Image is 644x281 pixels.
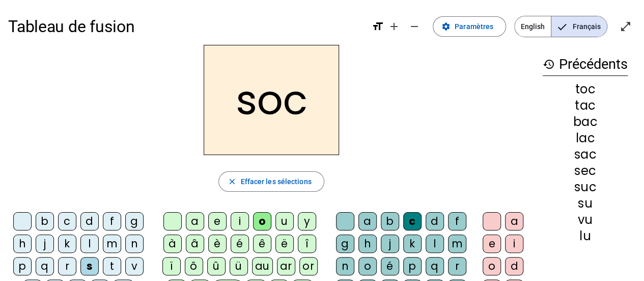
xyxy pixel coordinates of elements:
[186,212,204,231] div: a
[8,10,363,43] h1: Tableau de fusion
[13,235,32,253] div: h
[404,16,425,37] button: Diminuer la taille de la police
[204,45,339,155] h2: soc
[543,214,628,226] div: vu
[336,235,354,253] div: g
[615,16,636,37] button: Entrer en plein écran
[551,16,607,37] span: Français
[298,235,316,253] div: î
[448,257,466,275] div: r
[426,235,444,253] div: l
[543,181,628,193] div: suc
[227,177,236,186] mat-icon: close
[231,235,249,253] div: é
[403,235,422,253] div: k
[514,16,607,37] mat-button-toggle-group: Language selection
[543,83,628,95] div: toc
[543,132,628,144] div: lac
[80,235,99,253] div: l
[275,235,294,253] div: ë
[125,235,144,253] div: n
[230,257,248,275] div: ü
[426,257,444,275] div: q
[408,20,421,33] mat-icon: remove
[620,20,632,33] mat-icon: open_in_full
[543,197,628,210] div: su
[505,235,523,253] div: i
[58,212,76,231] div: c
[426,212,444,231] div: d
[403,212,422,231] div: c
[36,212,54,231] div: b
[218,171,324,192] button: Effacer les sélections
[543,165,628,177] div: sec
[448,212,466,231] div: f
[163,235,182,253] div: à
[185,257,203,275] div: ô
[358,212,377,231] div: a
[433,16,506,37] button: Paramètres
[208,235,227,253] div: è
[381,257,399,275] div: é
[381,235,399,253] div: j
[125,212,144,231] div: g
[388,20,400,33] mat-icon: add
[381,212,399,231] div: b
[448,235,466,253] div: m
[103,235,121,253] div: m
[253,235,271,253] div: ê
[483,235,501,253] div: e
[543,99,628,112] div: tac
[543,116,628,128] div: bac
[13,257,32,275] div: p
[358,235,377,253] div: h
[186,235,204,253] div: â
[543,230,628,242] div: lu
[36,235,54,253] div: j
[58,257,76,275] div: r
[543,53,628,76] h3: Précédents
[103,212,121,231] div: f
[125,257,144,275] div: v
[515,16,551,37] span: English
[162,257,181,275] div: ï
[231,212,249,231] div: i
[384,16,404,37] button: Augmenter la taille de la police
[505,257,523,275] div: d
[455,20,493,33] span: Paramètres
[543,58,555,70] mat-icon: history
[207,257,226,275] div: û
[80,257,99,275] div: s
[298,212,316,231] div: y
[252,257,273,275] div: au
[299,257,318,275] div: or
[336,257,354,275] div: n
[372,20,384,33] mat-icon: format_size
[253,212,271,231] div: o
[277,257,295,275] div: ar
[240,175,311,188] span: Effacer les sélections
[358,257,377,275] div: o
[36,257,54,275] div: q
[208,212,227,231] div: e
[80,212,99,231] div: d
[403,257,422,275] div: p
[441,22,451,31] mat-icon: settings
[483,257,501,275] div: o
[505,212,523,231] div: a
[543,148,628,161] div: sac
[275,212,294,231] div: u
[103,257,121,275] div: t
[58,235,76,253] div: k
